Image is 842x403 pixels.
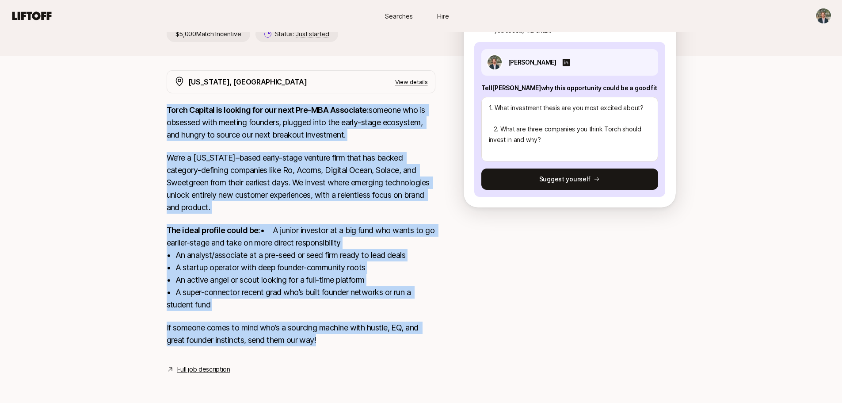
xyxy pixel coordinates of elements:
p: View details [395,77,428,86]
p: [PERSON_NAME] [508,57,556,68]
p: [US_STATE], [GEOGRAPHIC_DATA] [188,76,307,88]
a: Searches [377,8,421,24]
a: Full job description [177,364,230,375]
p: • A junior investor at a big fund who wants to go earlier-stage and take on more direct responsib... [167,224,435,311]
p: If someone comes to mind who’s a sourcing machine with hustle, EQ, and great founder instincts, s... [167,322,435,346]
p: Status: [275,29,329,39]
button: Suggest yourself [481,169,658,190]
p: $5,000 Match Incentive [167,26,250,42]
strong: Torch Capital is looking for our next Pre-MBA Associate: [167,105,369,115]
p: Tell [PERSON_NAME] why this opportunity could be a good fit [481,83,658,93]
textarea: 1. What investment thesis are you most excited about? 2. What are three companies you think Torch... [481,97,658,161]
strong: The ideal profile could be: [167,226,260,235]
img: Alex Macre [816,8,831,23]
a: Hire [421,8,465,24]
button: Alex Macre [815,8,831,24]
p: We’re a [US_STATE]–based early-stage venture firm that has backed category-defining companies lik... [167,152,435,214]
span: Searches [385,12,413,21]
img: ACg8ocLfv-QB59wDHVB637lsvqMLR3TW9x8Cno42fClq7egoTNI8KJQ=s160-c [488,55,502,69]
p: someone who is obsessed with meeting founders, plugged into the early-stage ecosystem, and hungry... [167,104,435,141]
span: Just started [296,30,329,38]
span: Hire [437,12,449,21]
